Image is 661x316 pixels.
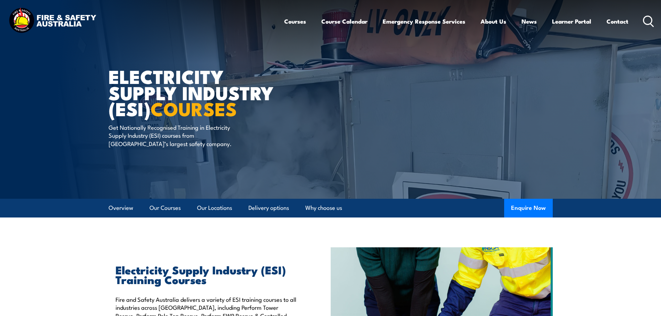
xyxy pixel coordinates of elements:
[321,12,367,31] a: Course Calendar
[197,199,232,217] a: Our Locations
[284,12,306,31] a: Courses
[109,68,280,117] h1: Electricity Supply Industry (ESI)
[151,94,237,122] strong: COURSES
[383,12,465,31] a: Emergency Response Services
[109,199,133,217] a: Overview
[109,123,235,147] p: Get Nationally Recognised Training in Electricity Supply Industry (ESI) courses from [GEOGRAPHIC_...
[504,199,553,217] button: Enquire Now
[305,199,342,217] a: Why choose us
[116,265,299,284] h2: Electricity Supply Industry (ESI) Training Courses
[150,199,181,217] a: Our Courses
[248,199,289,217] a: Delivery options
[552,12,591,31] a: Learner Portal
[481,12,506,31] a: About Us
[607,12,628,31] a: Contact
[522,12,537,31] a: News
